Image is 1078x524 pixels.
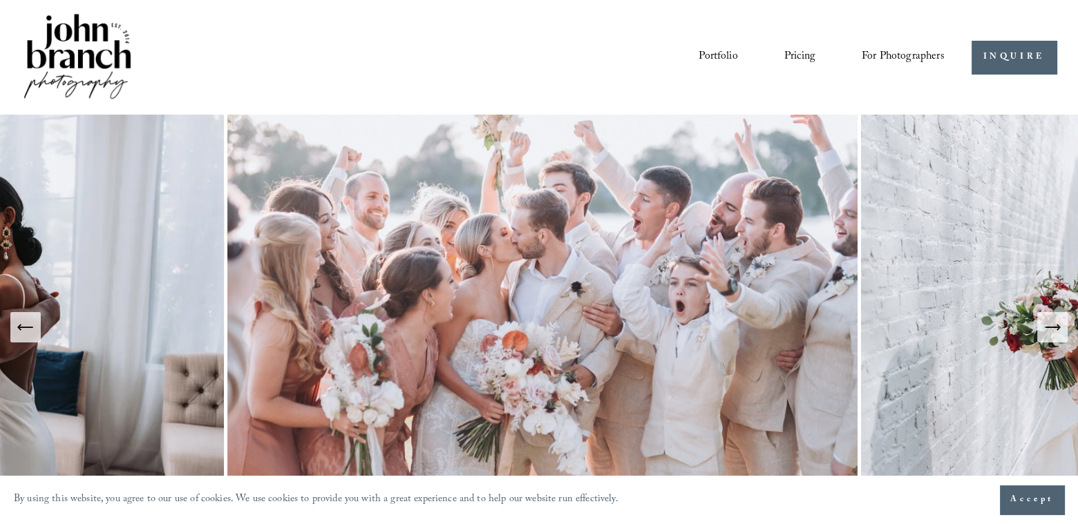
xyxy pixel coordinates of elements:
a: Pricing [784,46,815,69]
button: Previous Slide [10,312,41,342]
span: For Photographers [862,46,945,68]
span: Accept [1010,493,1054,507]
a: folder dropdown [862,46,945,69]
button: Next Slide [1037,312,1068,342]
img: John Branch IV Photography [21,11,133,104]
a: INQUIRE [972,41,1057,75]
button: Accept [1000,485,1064,514]
p: By using this website, you agree to our use of cookies. We use cookies to provide you with a grea... [14,490,618,510]
a: Portfolio [699,46,737,69]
